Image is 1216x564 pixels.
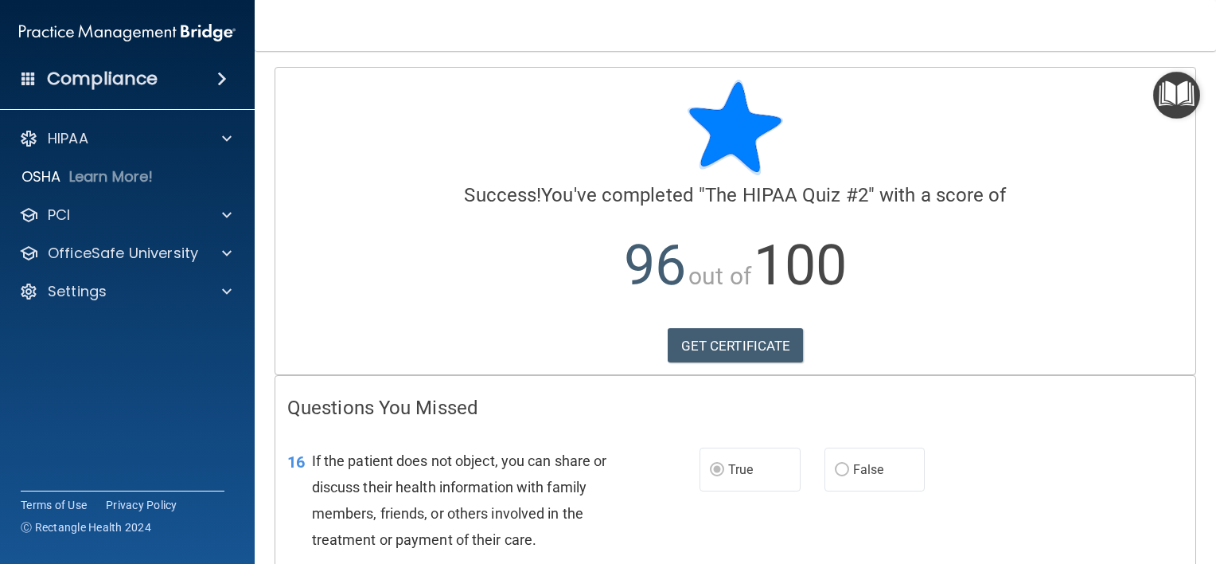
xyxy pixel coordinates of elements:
span: out of [688,262,751,290]
a: HIPAA [19,129,232,148]
p: OSHA [21,167,61,186]
span: True [728,462,753,477]
a: GET CERTIFICATE [668,328,804,363]
h4: Questions You Missed [287,398,1183,418]
p: OfficeSafe University [48,244,198,263]
p: PCI [48,206,70,225]
span: 100 [754,233,847,298]
a: Terms of Use [21,497,87,513]
button: Open Resource Center [1153,72,1200,119]
span: Success! [464,184,541,206]
span: If the patient does not object, you can share or discuss their health information with family mem... [312,452,607,549]
h4: You've completed " " with a score of [287,185,1183,206]
span: 96 [624,233,686,298]
span: The HIPAA Quiz #2 [705,184,868,206]
a: Settings [19,282,232,301]
h4: Compliance [47,68,158,90]
input: False [835,464,849,476]
a: Privacy Policy [106,497,177,513]
p: Settings [48,282,107,301]
input: True [710,464,724,476]
img: blue-star-rounded.9d042014.png [688,80,783,175]
a: PCI [19,206,232,225]
img: PMB logo [19,17,236,49]
span: Ⓒ Rectangle Health 2024 [21,519,151,535]
p: Learn More! [69,167,154,186]
p: HIPAA [48,129,88,148]
span: 16 [287,452,305,472]
span: False [853,462,884,477]
a: OfficeSafe University [19,244,232,263]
